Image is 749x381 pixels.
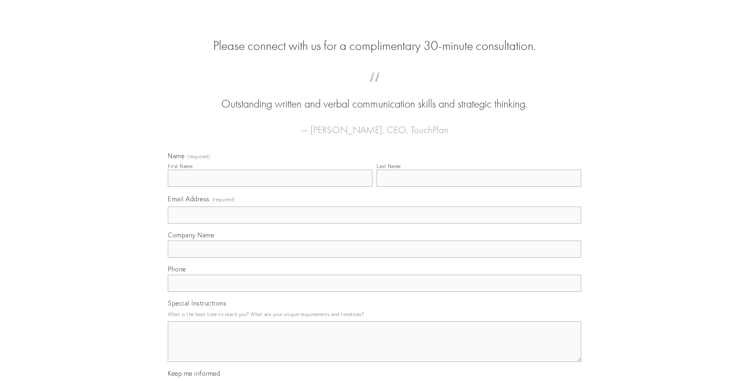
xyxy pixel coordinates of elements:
span: Company Name [168,231,214,239]
blockquote: Outstanding written and verbal communication skills and strategic thinking. [181,80,568,112]
span: Name [168,152,184,160]
span: Email Address [168,195,210,203]
div: Last Name [377,163,401,169]
span: “ [181,80,568,96]
h2: Please connect with us for a complimentary 30-minute consultation. [168,38,581,54]
span: Special Instructions [168,299,226,307]
span: (required) [187,154,210,159]
div: First Name [168,163,193,169]
span: Keep me informed [168,369,220,377]
span: Phone [168,265,186,273]
figcaption: — [PERSON_NAME], CEO, TouchPlan [181,112,568,138]
span: (required) [212,194,235,205]
p: What is the best time to reach you? What are your unique requirements and timelines? [168,309,581,320]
